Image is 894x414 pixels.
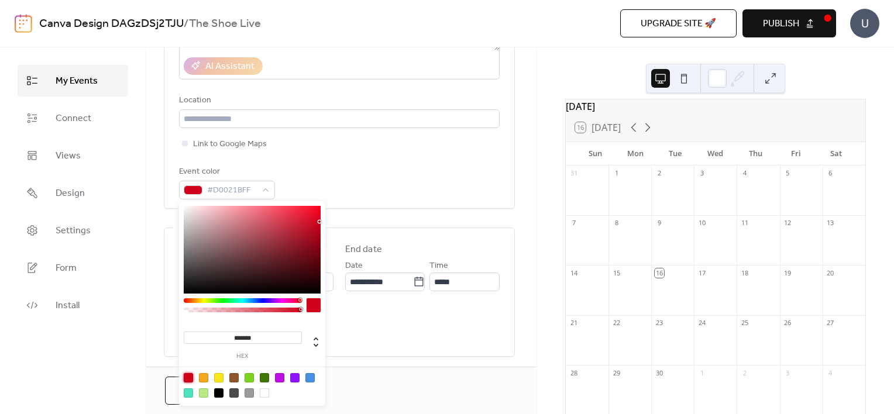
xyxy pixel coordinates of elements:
[207,184,256,198] span: #D0021BFF
[696,142,736,165] div: Wed
[641,17,716,31] span: Upgrade site 🚀
[612,268,621,277] div: 15
[184,388,193,398] div: #50E3C2
[229,373,239,382] div: #8B572A
[56,261,77,275] span: Form
[229,388,239,398] div: #4A4A4A
[179,165,273,179] div: Event color
[345,259,363,273] span: Date
[735,142,776,165] div: Thu
[612,319,621,327] div: 22
[569,268,578,277] div: 14
[740,319,749,327] div: 25
[214,373,223,382] div: #F8E71C
[826,268,835,277] div: 20
[783,219,792,227] div: 12
[655,319,663,327] div: 23
[783,169,792,178] div: 5
[18,252,128,284] a: Form
[165,377,242,405] button: Cancel
[655,368,663,377] div: 30
[575,142,616,165] div: Sun
[697,219,706,227] div: 10
[566,99,865,113] div: [DATE]
[569,368,578,377] div: 28
[18,289,128,321] a: Install
[655,169,663,178] div: 2
[56,224,91,238] span: Settings
[620,9,737,37] button: Upgrade site 🚀
[345,243,382,257] div: End date
[199,388,208,398] div: #B8E986
[569,219,578,227] div: 7
[569,169,578,178] div: 31
[275,373,284,382] div: #BD10E0
[184,353,302,360] label: hex
[214,388,223,398] div: #000000
[260,373,269,382] div: #417505
[39,13,184,35] a: Canva Design DAGzDSj2TJU
[18,65,128,96] a: My Events
[826,319,835,327] div: 27
[429,259,448,273] span: Time
[697,368,706,377] div: 1
[826,368,835,377] div: 4
[290,373,300,382] div: #9013FE
[783,368,792,377] div: 3
[740,368,749,377] div: 2
[18,140,128,171] a: Views
[697,319,706,327] div: 24
[742,9,836,37] button: Publish
[740,169,749,178] div: 4
[56,149,81,163] span: Views
[850,9,879,38] div: U
[305,373,315,382] div: #4A90E2
[826,169,835,178] div: 6
[697,169,706,178] div: 3
[18,102,128,134] a: Connect
[56,299,80,313] span: Install
[776,142,816,165] div: Fri
[184,373,193,382] div: #D0021B
[569,319,578,327] div: 21
[612,169,621,178] div: 1
[56,187,85,201] span: Design
[179,94,497,108] div: Location
[18,177,128,209] a: Design
[655,219,663,227] div: 9
[783,319,792,327] div: 26
[612,368,621,377] div: 29
[783,268,792,277] div: 19
[655,268,663,277] div: 16
[740,268,749,277] div: 18
[199,373,208,382] div: #F5A623
[245,388,254,398] div: #9B9B9B
[816,142,856,165] div: Sat
[184,13,189,35] b: /
[826,219,835,227] div: 13
[740,219,749,227] div: 11
[56,74,98,88] span: My Events
[612,219,621,227] div: 8
[245,373,254,382] div: #7ED321
[615,142,655,165] div: Mon
[655,142,696,165] div: Tue
[697,268,706,277] div: 17
[18,215,128,246] a: Settings
[193,137,267,151] span: Link to Google Maps
[56,112,91,126] span: Connect
[763,17,799,31] span: Publish
[260,388,269,398] div: #FFFFFF
[189,13,261,35] b: The Shoe Live
[15,14,32,33] img: logo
